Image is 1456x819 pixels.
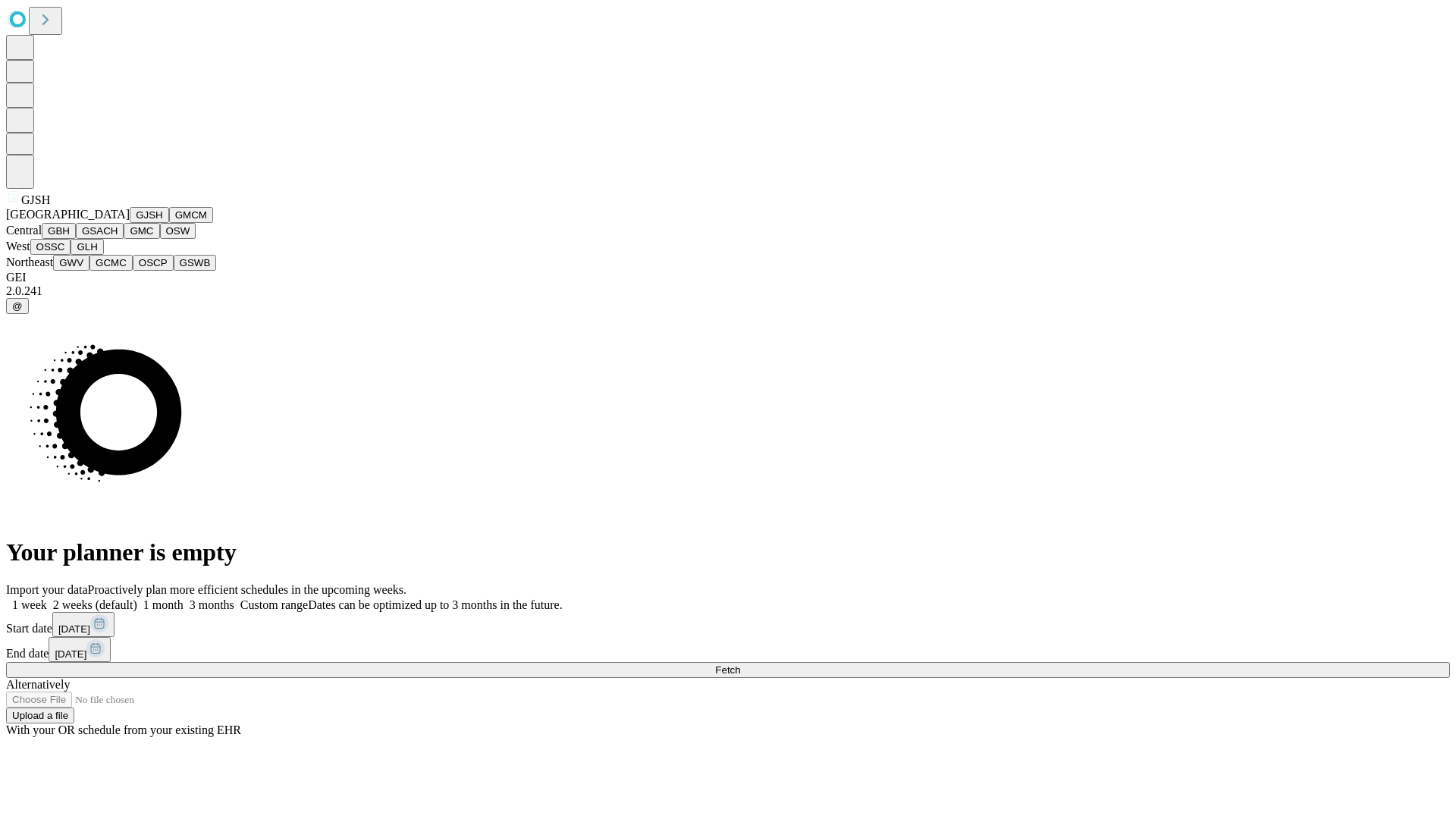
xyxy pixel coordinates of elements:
[53,598,137,611] span: 2 weeks (default)
[160,223,196,239] button: OSW
[6,612,1450,637] div: Start date
[240,598,308,611] span: Custom range
[308,598,562,611] span: Dates can be optimized up to 3 months in the future.
[89,255,133,271] button: GCMC
[12,598,47,611] span: 1 week
[6,256,53,268] span: Northeast
[71,239,103,255] button: GLH
[130,207,169,223] button: GJSH
[715,664,740,676] span: Fetch
[6,538,1450,566] h1: Your planner is empty
[6,708,74,723] button: Upload a file
[76,223,124,239] button: GSACH
[174,255,217,271] button: GSWB
[6,637,1450,662] div: End date
[6,723,241,736] span: With your OR schedule from your existing EHR
[30,239,71,255] button: OSSC
[133,255,174,271] button: OSCP
[42,223,76,239] button: GBH
[6,208,130,221] span: [GEOGRAPHIC_DATA]
[53,255,89,271] button: GWV
[6,271,1450,284] div: GEI
[6,678,70,691] span: Alternatively
[6,298,29,314] button: @
[190,598,234,611] span: 3 months
[6,240,30,253] span: West
[88,583,406,596] span: Proactively plan more efficient schedules in the upcoming weeks.
[6,583,88,596] span: Import your data
[6,284,1450,298] div: 2.0.241
[6,224,42,237] span: Central
[12,300,23,312] span: @
[6,662,1450,678] button: Fetch
[52,612,115,637] button: [DATE]
[169,207,213,223] button: GMCM
[124,223,159,239] button: GMC
[143,598,184,611] span: 1 month
[55,648,86,660] span: [DATE]
[21,193,50,206] span: GJSH
[49,637,111,662] button: [DATE]
[58,623,90,635] span: [DATE]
